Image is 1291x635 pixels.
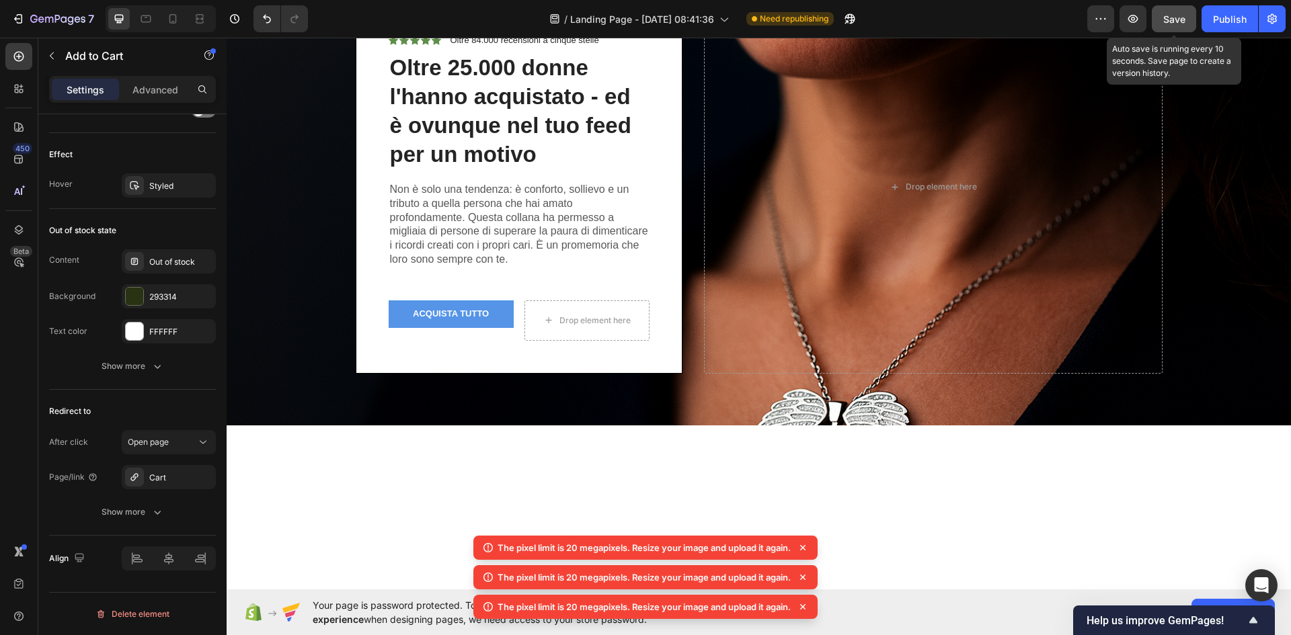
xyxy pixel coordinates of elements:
div: Page/link [49,471,98,483]
div: Undo/Redo [253,5,308,32]
div: Background [49,290,95,302]
div: Beta [10,246,32,257]
p: Non è solo una tendenza: è conforto, sollievo e un tributo a quella persona che hai amato profond... [163,145,422,229]
button: Show more [49,500,216,524]
button: Show survey - Help us improve GemPages! [1087,612,1261,628]
div: Delete element [95,606,169,622]
div: Show more [102,505,164,519]
p: Add to Cart [65,48,180,64]
div: 293314 [149,291,212,303]
button: Allow access [1191,599,1275,626]
div: Styled [149,180,212,192]
p: The pixel limit is 20 megapixels. Resize your image and upload it again. [498,600,791,613]
p: Advanced [132,83,178,97]
button: Publish [1202,5,1258,32]
button: Open page [122,430,216,454]
span: Landing Page - [DATE] 08:41:36 [570,12,714,26]
p: The pixel limit is 20 megapixels. Resize your image and upload it again. [498,541,791,554]
span: Help us improve GemPages! [1087,614,1245,627]
div: FFFFFF [149,326,212,338]
div: Content [49,254,79,266]
iframe: Design area [227,38,1291,589]
div: After click [49,436,88,448]
div: Open Intercom Messenger [1245,569,1278,601]
button: Save [1152,5,1196,32]
p: Settings [67,83,104,97]
button: Show more [49,354,216,378]
button: 7 [5,5,100,32]
span: Need republishing [760,13,828,25]
span: / [564,12,568,26]
button: Delete element [49,603,216,625]
div: Show more [102,359,164,373]
span: Open page [128,437,169,447]
p: 7 [88,11,94,27]
div: 450 [13,143,32,154]
a: Acquista TUTTO [162,263,287,290]
div: Out of stock [149,256,212,268]
div: Cart [149,472,212,484]
div: Drop element here [679,144,750,155]
div: Out of stock state [49,224,116,237]
div: Text color [49,325,87,337]
div: Redirect to [49,405,91,417]
span: Your page is password protected. To when designing pages, we need access to your store password. [313,598,742,626]
span: Save [1163,13,1185,25]
div: Effect [49,149,73,161]
div: Drop element here [333,278,404,288]
p: Acquista TUTTO [186,271,262,282]
div: Align [49,550,87,568]
p: The pixel limit is 20 megapixels. Resize your image and upload it again. [498,570,791,584]
div: Publish [1213,12,1247,26]
h2: Oltre 25.000 donne l'hanno acquistato - ed è ovunque nel tuo feed per un motivo [162,15,424,133]
div: Hover [49,178,73,190]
